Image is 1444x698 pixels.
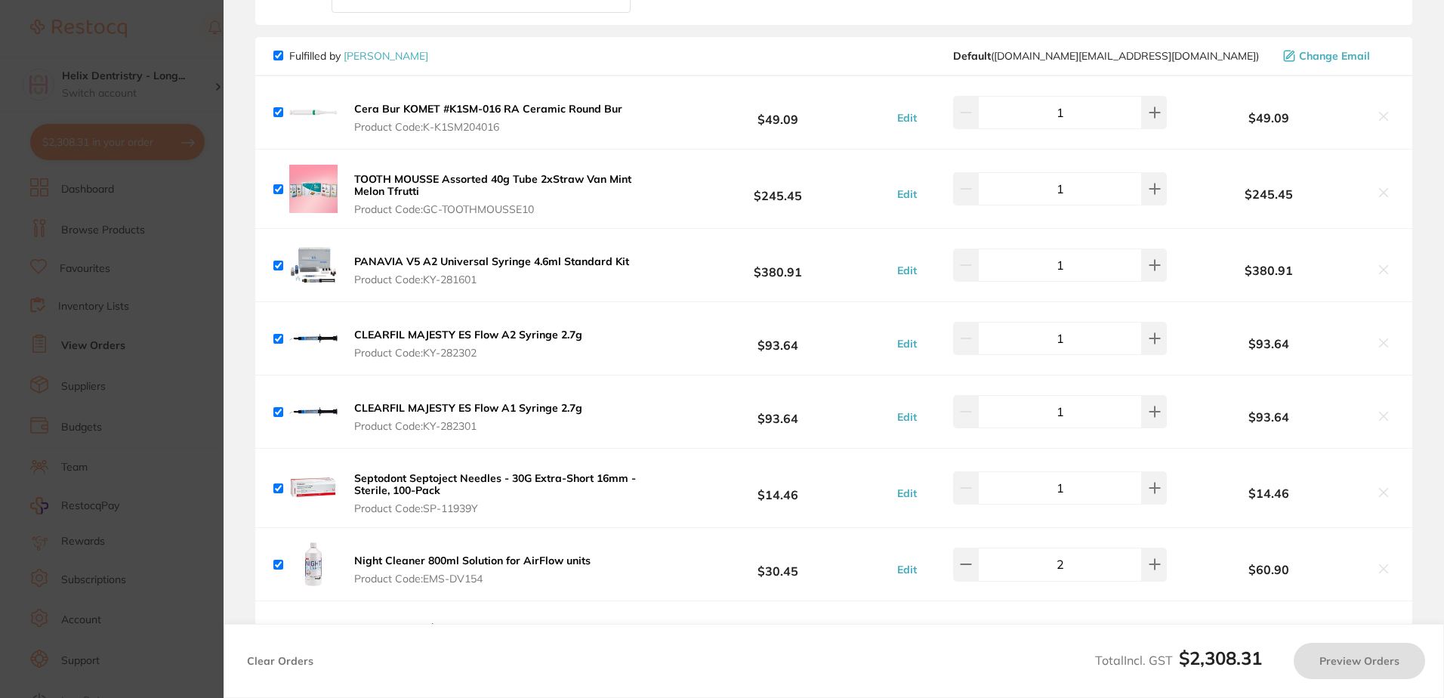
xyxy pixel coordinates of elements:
b: Septodont Septoject Needles - 30G Extra-Short 16mm - Sterile, 100-Pack [354,471,636,497]
img: aXp0eWJnYw [289,241,338,289]
button: Cera Bur KOMET #K1SM-016 RA Ceramic Round Bur Product Code:K-K1SM204016 [350,102,627,134]
b: $93.64 [1170,337,1367,351]
span: Change Email [1299,50,1370,62]
button: Night Cleaner 800ml Solution for AirFlow units Product Code:EMS-DV154 [350,554,595,585]
b: $245.45 [665,175,890,203]
img: ZDd0M2I5Zg [289,540,338,588]
button: Septodont Septoject Needles - 30G Extra-Short 16mm - Sterile, 100-Pack Product Code:SP-11939Y [350,471,665,515]
b: $30.45 [665,551,890,579]
b: $49.09 [665,98,890,126]
button: CLEARFIL MAJESTY ES Flow A1 Syringe 2.7g Product Code:KY-282301 [350,401,587,433]
b: CLEARFIL MAJESTY ES Flow A1 Syringe 2.7g [354,401,582,415]
span: Product Code: EMS-DV154 [354,573,591,585]
img: bDl1eGR0Zw [289,88,338,137]
b: $93.64 [665,398,890,426]
img: YWk0amhycg [289,165,338,213]
button: Clear Orders [242,643,318,679]
button: Edit [893,264,921,277]
button: Edit [893,486,921,500]
b: Default [953,49,991,63]
b: $14.46 [1170,486,1367,500]
b: $93.64 [665,325,890,353]
img: bnppem51YQ [289,464,338,512]
b: PANAVIA V5 A2 Universal Syringe 4.6ml Standard Kit [354,255,629,268]
span: Total Incl. GST [1095,653,1262,668]
button: Edit [893,410,921,424]
span: Product Code: SP-11939Y [354,502,661,514]
button: Edit [893,111,921,125]
span: Product Code: KY-281601 [354,273,629,286]
button: PANAVIA V5 A2 Universal Syringe 4.6ml Standard Kit Product Code:KY-281601 [350,255,634,286]
button: Edit [893,337,921,351]
button: Change Email [1279,49,1394,63]
span: Product Code: K-K1SM204016 [354,121,622,133]
span: Product Code: KY-282301 [354,420,582,432]
span: Product Code: GC-TOOTHMOUSSE10 [354,203,661,215]
b: $2,308.31 [1179,647,1262,669]
p: Free delivery for orders above $150 [298,622,451,633]
p: Fulfilled by [289,50,428,62]
span: Product Code: KY-282302 [354,347,582,359]
span: customer.care@henryschein.com.au [953,50,1259,62]
b: $60.90 [1170,563,1367,576]
button: Preview Orders [1294,643,1425,679]
b: CLEARFIL MAJESTY ES Flow A2 Syringe 2.7g [354,328,582,341]
button: TOOTH MOUSSE Assorted 40g Tube 2xStraw Van Mint Melon Tfrutti Product Code:GC-TOOTHMOUSSE10 [350,172,665,216]
b: $380.91 [1170,264,1367,277]
img: NWwwZ3puaw [289,388,338,436]
b: $49.09 [1170,111,1367,125]
button: Edit [893,563,921,576]
b: Cera Bur KOMET #K1SM-016 RA Ceramic Round Bur [354,102,622,116]
b: $93.64 [1170,410,1367,424]
a: [PERSON_NAME] [344,49,428,63]
img: eXJ2MjRxbg [289,314,338,363]
b: $380.91 [665,252,890,280]
b: $14.46 [665,474,890,502]
button: CLEARFIL MAJESTY ES Flow A2 Syringe 2.7g Product Code:KY-282302 [350,328,587,360]
b: TOOTH MOUSSE Assorted 40g Tube 2xStraw Van Mint Melon Tfrutti [354,172,631,198]
b: Night Cleaner 800ml Solution for AirFlow units [354,554,591,567]
button: Edit [893,187,921,201]
b: $245.45 [1170,187,1367,201]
